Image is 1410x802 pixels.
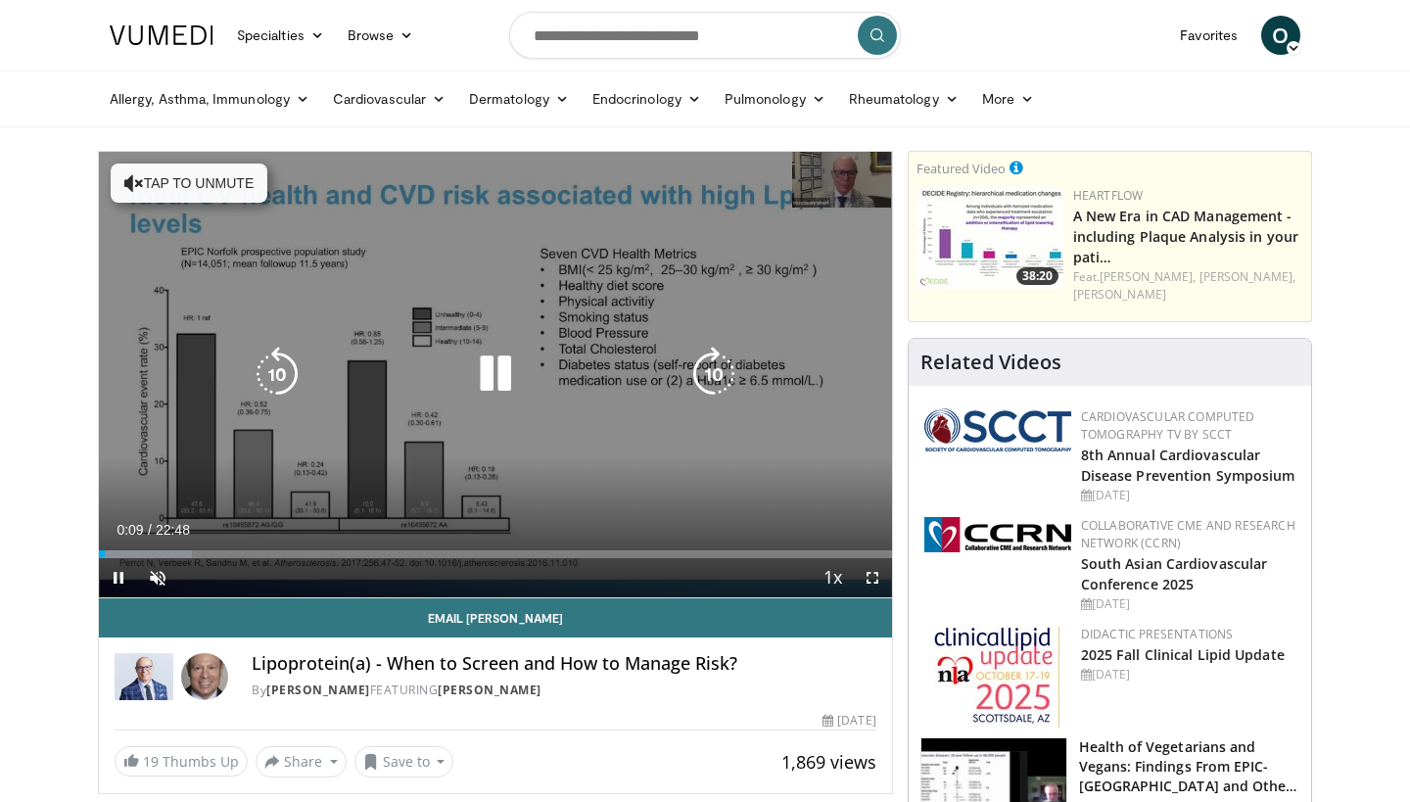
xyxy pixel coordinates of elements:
[509,12,901,59] input: Search topics, interventions
[924,517,1071,552] img: a04ee3ba-8487-4636-b0fb-5e8d268f3737.png.150x105_q85_autocrop_double_scale_upscale_version-0.2.png
[1081,517,1295,551] a: Collaborative CME and Research Network (CCRN)
[916,160,1006,177] small: Featured Video
[853,558,892,597] button: Fullscreen
[1081,645,1285,664] a: 2025 Fall Clinical Lipid Update
[117,522,143,538] span: 0:09
[814,558,853,597] button: Playback Rate
[1081,666,1295,684] div: [DATE]
[266,682,370,698] a: [PERSON_NAME]
[181,653,228,700] img: Avatar
[1073,286,1166,303] a: [PERSON_NAME]
[1168,16,1249,55] a: Favorites
[924,408,1071,451] img: 51a70120-4f25-49cc-93a4-67582377e75f.png.150x105_q85_autocrop_double_scale_upscale_version-0.2.png
[156,522,190,538] span: 22:48
[115,653,173,700] img: Dr. Robert S. Rosenson
[252,682,876,699] div: By FEATURING
[1073,268,1303,304] div: Feat.
[970,79,1046,118] a: More
[143,752,159,771] span: 19
[1081,446,1295,485] a: 8th Annual Cardiovascular Disease Prevention Symposium
[98,79,321,118] a: Allergy, Asthma, Immunology
[336,16,426,55] a: Browse
[1081,626,1295,643] div: Didactic Presentations
[1199,268,1295,285] a: [PERSON_NAME],
[581,79,713,118] a: Endocrinology
[1079,737,1299,796] h3: Health of Vegetarians and Vegans: Findings From EPIC-[GEOGRAPHIC_DATA] and Othe…
[354,746,454,778] button: Save to
[225,16,336,55] a: Specialties
[99,598,892,637] a: Email [PERSON_NAME]
[111,164,267,203] button: Tap to unmute
[1081,408,1255,443] a: Cardiovascular Computed Tomography TV by SCCT
[1081,554,1268,593] a: South Asian Cardiovascular Conference 2025
[920,351,1061,374] h4: Related Videos
[1261,16,1300,55] a: O
[1073,187,1144,204] a: Heartflow
[1081,487,1295,504] div: [DATE]
[1100,268,1196,285] a: [PERSON_NAME],
[148,522,152,538] span: /
[822,712,875,730] div: [DATE]
[1073,207,1298,266] a: A New Era in CAD Management - including Plaque Analysis in your pati…
[256,746,347,778] button: Share
[438,682,541,698] a: [PERSON_NAME]
[138,558,177,597] button: Unmute
[110,25,213,45] img: VuMedi Logo
[457,79,581,118] a: Dermatology
[781,750,876,774] span: 1,869 views
[99,550,892,558] div: Progress Bar
[713,79,837,118] a: Pulmonology
[99,152,892,598] video-js: Video Player
[321,79,457,118] a: Cardiovascular
[115,746,248,777] a: 19 Thumbs Up
[837,79,970,118] a: Rheumatology
[1016,267,1058,285] span: 38:20
[252,653,876,675] h4: Lipoprotein(a) - When to Screen and How to Manage Risk?
[916,187,1063,290] a: 38:20
[1081,595,1295,613] div: [DATE]
[934,626,1060,729] img: d65bce67-f81a-47c5-b47d-7b8806b59ca8.jpg.150x105_q85_autocrop_double_scale_upscale_version-0.2.jpg
[916,187,1063,290] img: 738d0e2d-290f-4d89-8861-908fb8b721dc.150x105_q85_crop-smart_upscale.jpg
[99,558,138,597] button: Pause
